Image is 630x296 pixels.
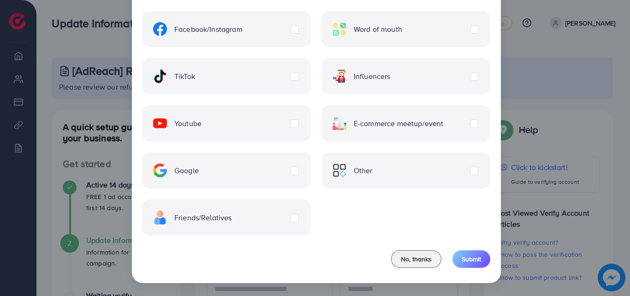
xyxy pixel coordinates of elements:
[333,69,346,83] img: ic-influencers.a620ad43.svg
[391,250,441,268] button: No, thanks
[174,165,199,176] span: Google
[153,163,167,177] img: ic-google.5bdd9b68.svg
[174,118,202,129] span: Youtube
[354,118,444,129] span: E-commerce meetup/event
[174,71,195,82] span: TikTok
[333,163,346,177] img: ic-other.99c3e012.svg
[174,212,232,223] span: Friends/Relatives
[153,69,167,83] img: ic-tiktok.4b20a09a.svg
[153,211,167,224] img: ic-freind.8e9a9d08.svg
[333,22,346,36] img: ic-word-of-mouth.a439123d.svg
[174,24,243,35] span: Facebook/Instagram
[153,22,167,36] img: ic-facebook.134605ef.svg
[354,165,373,176] span: Other
[462,254,481,264] span: Submit
[354,24,402,35] span: Word of mouth
[354,71,391,82] span: Influencers
[452,250,490,268] button: Submit
[153,116,167,130] img: ic-youtube.715a0ca2.svg
[333,116,346,130] img: ic-ecommerce.d1fa3848.svg
[401,254,432,264] span: No, thanks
